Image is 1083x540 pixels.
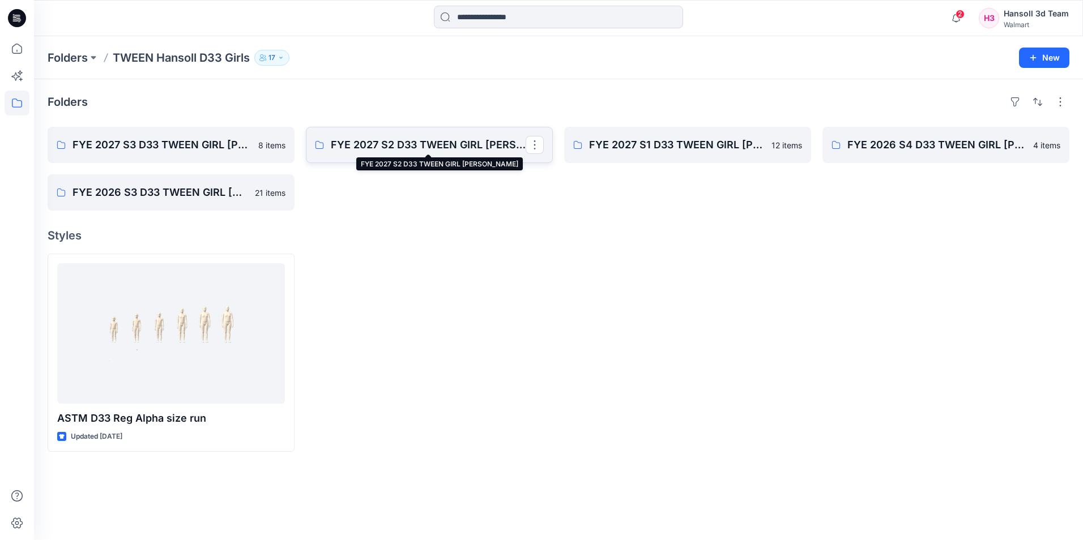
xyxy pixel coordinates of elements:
[822,127,1069,163] a: FYE 2026 S4 D33 TWEEN GIRL [PERSON_NAME]4 items
[57,410,285,426] p: ASTM D33 Reg Alpha size run
[254,50,289,66] button: 17
[57,263,285,404] a: ASTM D33 Reg Alpha size run
[48,95,88,109] h4: Folders
[1004,20,1069,29] div: Walmart
[268,52,275,64] p: 17
[1004,7,1069,20] div: Hansoll 3d Team
[306,127,553,163] a: FYE 2027 S2 D33 TWEEN GIRL [PERSON_NAME]
[73,137,251,153] p: FYE 2027 S3 D33 TWEEN GIRL [PERSON_NAME]
[48,229,1069,242] h4: Styles
[847,137,1026,153] p: FYE 2026 S4 D33 TWEEN GIRL [PERSON_NAME]
[979,8,999,28] div: H3
[1019,48,1069,68] button: New
[73,185,248,200] p: FYE 2026 S3 D33 TWEEN GIRL [PERSON_NAME]
[113,50,250,66] p: TWEEN Hansoll D33 Girls
[956,10,965,19] span: 2
[771,139,802,151] p: 12 items
[589,137,765,153] p: FYE 2027 S1 D33 TWEEN GIRL [PERSON_NAME]
[48,174,295,211] a: FYE 2026 S3 D33 TWEEN GIRL [PERSON_NAME]21 items
[71,431,122,443] p: Updated [DATE]
[331,137,526,153] p: FYE 2027 S2 D33 TWEEN GIRL [PERSON_NAME]
[48,50,88,66] a: Folders
[1033,139,1060,151] p: 4 items
[255,187,285,199] p: 21 items
[564,127,811,163] a: FYE 2027 S1 D33 TWEEN GIRL [PERSON_NAME]12 items
[48,127,295,163] a: FYE 2027 S3 D33 TWEEN GIRL [PERSON_NAME]8 items
[258,139,285,151] p: 8 items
